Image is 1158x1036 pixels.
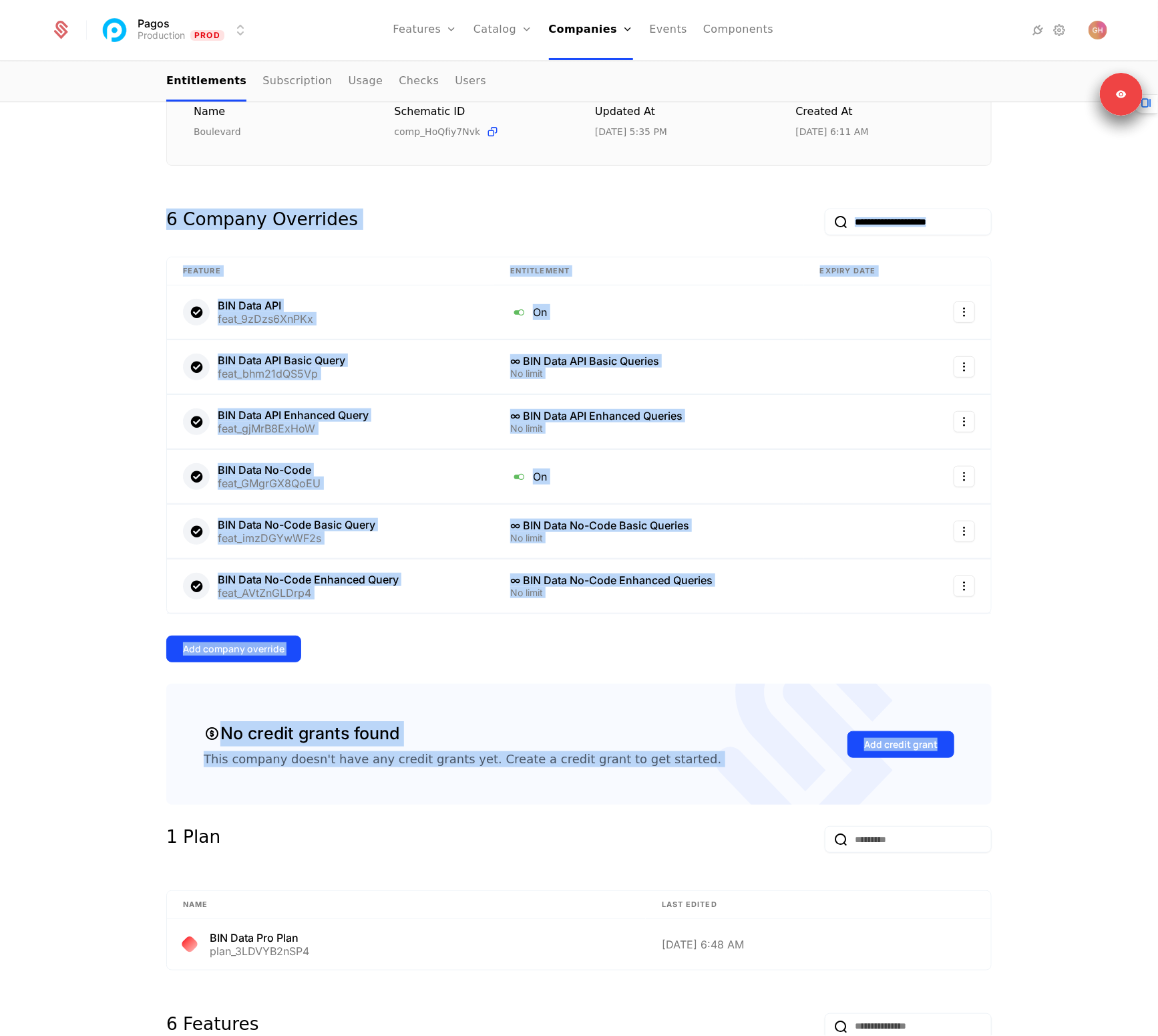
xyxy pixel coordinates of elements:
button: Select action [954,356,975,378]
a: Users [455,62,486,102]
a: Integrations [1030,22,1046,38]
button: Select action [954,575,975,597]
div: 3/28/25, 6:11 AM [796,125,869,138]
th: Entitlement [494,257,804,285]
a: Checks [399,62,439,102]
button: Select environment [103,15,248,45]
div: Updated at [595,104,764,120]
div: BIN Data No-Code [218,465,321,475]
div: Boulevard [194,125,363,138]
button: Open user button [1089,21,1107,39]
div: 6 Company Overrides [166,209,358,235]
ul: Choose Sub Page [166,62,486,102]
div: On [510,468,788,485]
div: No limit [510,424,788,433]
div: Schematic ID [395,104,564,120]
div: Add credit grant [864,738,938,751]
div: 10/3/25, 5:35 PM [595,125,667,138]
div: ∞ BIN Data No-Code Basic Queries [510,520,788,531]
div: feat_GMgrGX8QoEU [218,478,321,489]
nav: Main [166,62,992,102]
div: ∞ BIN Data API Basic Queries [510,356,788,366]
div: feat_bhm21dQS5Vp [218,368,345,379]
a: Subscription [262,62,332,102]
th: Name [167,891,646,919]
div: 1 Plan [166,826,220,853]
span: comp_HoQfiy7Nvk [395,125,481,138]
div: feat_imzDGYwWF2s [218,533,375,543]
button: Select action [954,301,975,323]
button: Add credit grant [847,731,954,758]
img: Pagos [99,14,131,46]
div: Created at [796,104,965,120]
div: Name [194,104,363,120]
div: feat_gjMrB8ExHoW [218,423,369,434]
div: BIN Data API Enhanced Query [218,410,369,420]
a: Usage [349,62,383,102]
th: Expiry date [804,257,921,285]
div: [DATE] 6:48 AM [662,939,975,950]
div: No limit [510,588,788,598]
div: On [510,303,788,321]
button: Add company override [166,636,301,662]
div: No limit [510,369,788,378]
div: feat_AVtZnGLDrp4 [218,588,399,598]
span: Pagos [138,18,170,29]
div: BIN Data Pro Plan [210,932,309,943]
div: No limit [510,533,788,543]
div: BIN Data No-Code Basic Query [218,519,375,530]
div: No credit grants found [204,721,399,747]
button: Select action [954,411,975,432]
img: Gio Hobbins [1089,21,1107,39]
div: Add company override [183,642,284,656]
div: ∞ BIN Data API Enhanced Queries [510,410,788,421]
div: BIN Data No-Code Enhanced Query [218,574,399,585]
div: plan_3LDVYB2nSP4 [210,946,309,956]
div: ∞ BIN Data No-Code Enhanced Queries [510,575,788,586]
div: BIN Data API Basic Query [218,355,345,366]
div: BIN Data API [218,300,313,311]
div: This company doesn't have any credit grants yet. Create a credit grant to get started. [204,751,721,767]
button: Select action [954,466,975,487]
a: Settings [1051,22,1067,38]
div: feat_9zDzs6XnPKx [218,313,313,324]
th: Last edited [646,891,991,919]
th: Feature [167,257,494,285]
div: Production [138,29,185,42]
button: Select action [954,521,975,542]
a: Entitlements [166,62,246,102]
span: Prod [190,30,224,41]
